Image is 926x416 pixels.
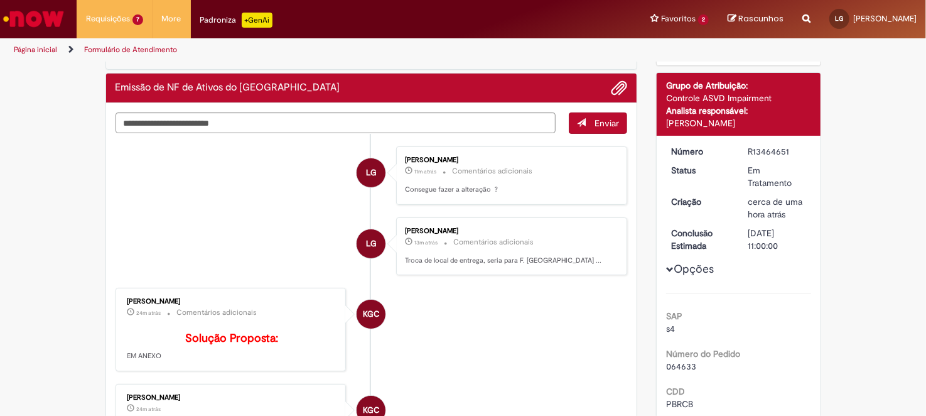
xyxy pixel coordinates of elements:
[666,104,811,117] div: Analista responsável:
[84,45,177,55] a: Formulário de Atendimento
[357,229,385,258] div: Leticia Gomes
[666,361,696,372] span: 064633
[200,13,272,28] div: Padroniza
[185,331,278,346] b: Solução Proposta:
[414,168,436,175] span: 11m atrás
[127,394,336,402] div: [PERSON_NAME]
[738,13,783,25] span: Rascunhos
[748,196,803,220] span: cerca de uma hora atrás
[748,145,807,158] div: R13464651
[662,145,739,158] dt: Número
[748,196,803,220] time: 30/08/2025 09:04:48
[177,307,257,318] small: Comentários adicionais
[853,13,917,24] span: [PERSON_NAME]
[666,310,682,322] b: SAP
[453,237,534,248] small: Comentários adicionais
[127,298,336,305] div: [PERSON_NAME]
[357,300,385,329] div: Karla Gonçalves Costa
[414,239,438,246] span: 13m atrás
[357,158,385,187] div: Leticia Gomes
[366,158,377,188] span: LG
[132,14,143,25] span: 7
[86,13,130,25] span: Requisições
[9,38,608,62] ul: Trilhas de página
[116,82,340,94] h2: Emissão de NF de Ativos do ASVD Histórico de tíquete
[836,14,844,23] span: LG
[595,118,619,129] span: Enviar
[452,166,532,177] small: Comentários adicionais
[611,80,627,96] button: Adicionar anexos
[137,405,161,413] span: 24m atrás
[661,13,696,25] span: Favoritos
[666,117,811,129] div: [PERSON_NAME]
[405,227,614,235] div: [PERSON_NAME]
[116,112,556,134] textarea: Digite sua mensagem aqui...
[666,323,675,334] span: s4
[662,195,739,208] dt: Criação
[666,398,693,410] span: PBRCB
[1,6,66,31] img: ServiceNow
[666,348,740,359] b: Número do Pedido
[666,92,811,104] div: Controle ASVD Impairment
[666,79,811,92] div: Grupo de Atribuição:
[728,13,783,25] a: Rascunhos
[14,45,57,55] a: Página inicial
[162,13,181,25] span: More
[137,309,161,317] span: 24m atrás
[405,156,614,164] div: [PERSON_NAME]
[748,164,807,189] div: Em Tratamento
[662,164,739,177] dt: Status
[137,309,161,317] time: 30/08/2025 09:57:08
[127,332,336,361] p: EM ANEXO
[748,195,807,221] div: 30/08/2025 09:04:48
[414,168,436,175] time: 30/08/2025 10:10:25
[698,14,709,25] span: 2
[242,13,272,28] p: +GenAi
[662,227,739,252] dt: Conclusão Estimada
[405,185,614,195] p: Consegue fazer a alteração ?
[569,112,627,134] button: Enviar
[748,227,807,252] div: [DATE] 11:00:00
[363,299,380,329] span: KGC
[405,256,614,266] p: Troca de local de entrega, seria para F. [GEOGRAPHIC_DATA] ...
[366,229,377,259] span: LG
[666,386,685,397] b: CDD
[137,405,161,413] time: 30/08/2025 09:57:02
